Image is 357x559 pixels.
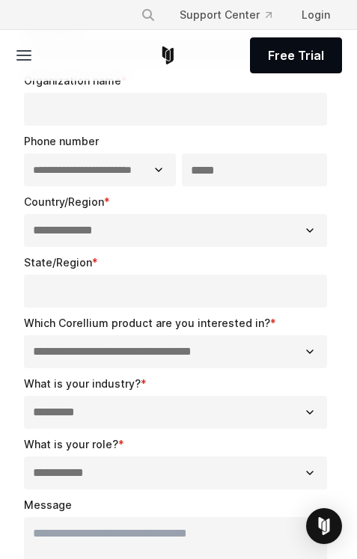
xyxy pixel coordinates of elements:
a: Corellium Home [159,46,177,64]
span: Which Corellium product are you interested in? [24,317,270,329]
button: Search [135,1,162,28]
span: Free Trial [268,46,324,64]
a: Login [290,1,342,28]
span: Phone number [24,135,99,147]
span: Country/Region [24,195,104,208]
span: Message [24,498,72,511]
span: State/Region [24,256,92,269]
div: Open Intercom Messenger [306,508,342,544]
a: Free Trial [250,37,342,73]
a: Support Center [168,1,284,28]
span: What is your role? [24,438,118,450]
div: Navigation Menu [129,1,342,28]
span: What is your industry? [24,377,141,390]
